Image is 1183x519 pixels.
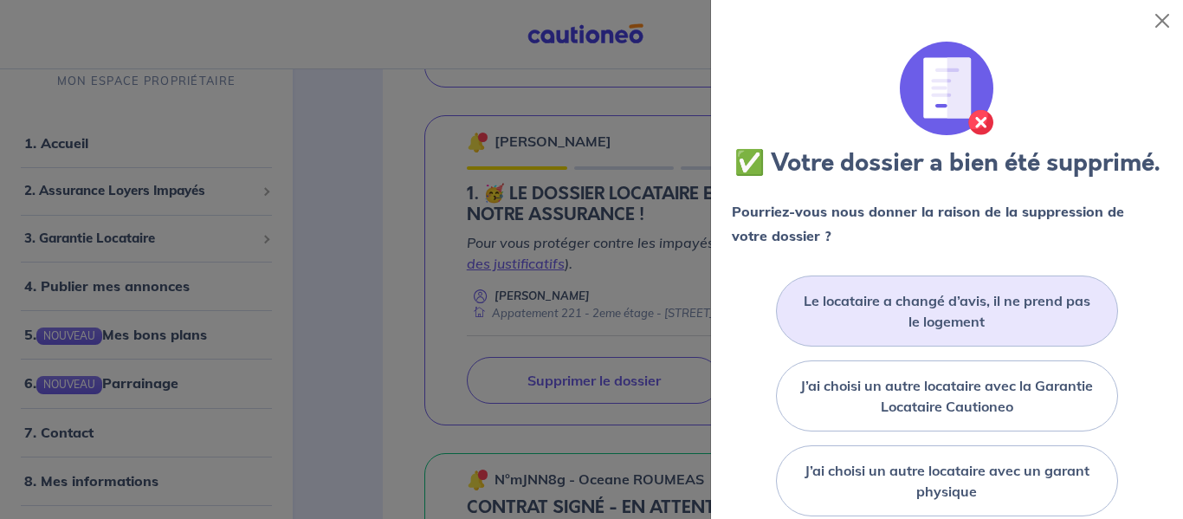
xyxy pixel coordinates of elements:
[900,42,993,135] img: illu_annulation_contrat.svg
[1148,7,1176,35] button: Close
[798,460,1096,502] label: J’ai choisi un autre locataire avec un garant physique
[798,290,1096,332] label: Le locataire a changé d’avis, il ne prend pas le logement
[798,375,1096,417] label: J’ai choisi un autre locataire avec la Garantie Locataire Cautioneo
[732,203,1124,244] strong: Pourriez-vous nous donner la raison de la suppression de votre dossier ?
[734,149,1160,178] h3: ✅ Votre dossier a bien été supprimé.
